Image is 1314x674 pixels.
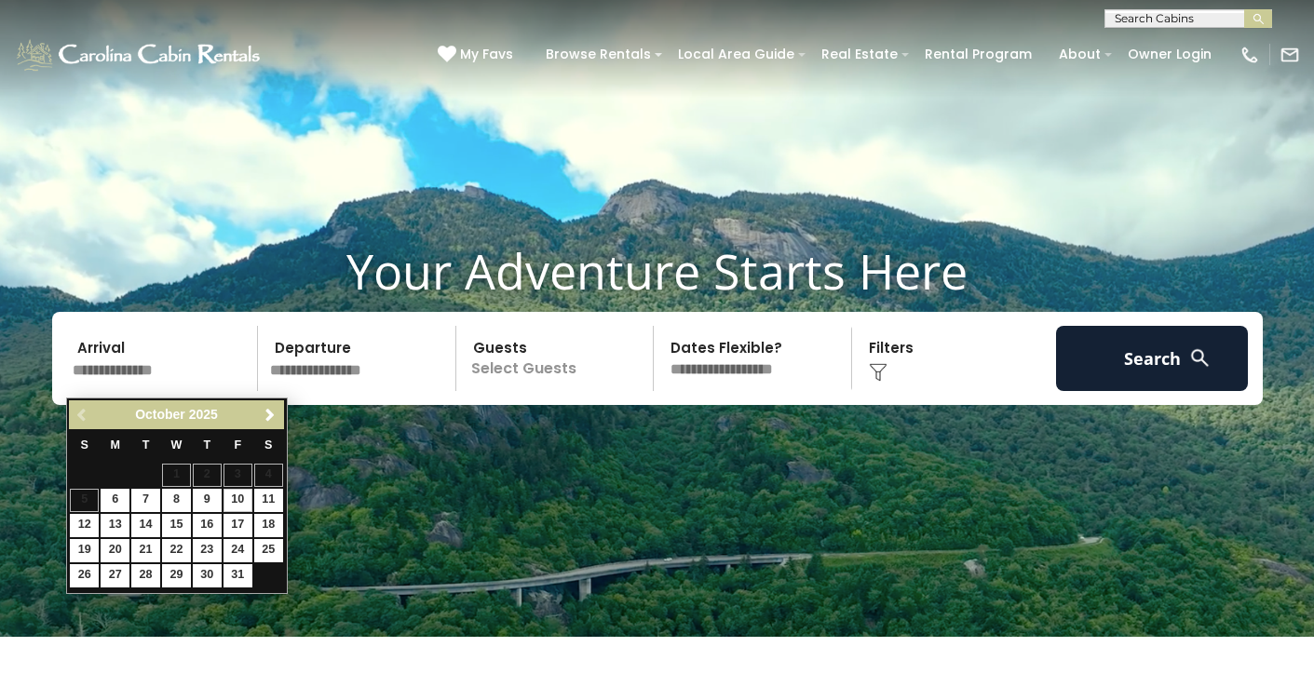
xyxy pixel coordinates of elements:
[915,40,1041,69] a: Rental Program
[224,489,252,512] a: 10
[131,564,160,587] a: 28
[234,438,241,452] span: Friday
[259,403,282,426] a: Next
[101,489,129,512] a: 6
[204,438,211,452] span: Thursday
[224,514,252,537] a: 17
[1118,40,1221,69] a: Owner Login
[224,564,252,587] a: 31
[254,539,283,562] a: 25
[193,564,222,587] a: 30
[264,438,272,452] span: Saturday
[224,539,252,562] a: 24
[101,514,129,537] a: 13
[1280,45,1300,65] img: mail-regular-white.png
[438,45,518,65] a: My Favs
[254,489,283,512] a: 11
[162,539,191,562] a: 22
[462,326,654,391] p: Select Guests
[193,514,222,537] a: 16
[101,564,129,587] a: 27
[1239,45,1260,65] img: phone-regular-white.png
[193,539,222,562] a: 23
[131,514,160,537] a: 14
[869,363,887,382] img: filter--v1.png
[162,514,191,537] a: 15
[162,489,191,512] a: 8
[193,489,222,512] a: 9
[14,36,265,74] img: White-1-1-2.png
[254,514,283,537] a: 18
[70,564,99,587] a: 26
[131,489,160,512] a: 7
[70,514,99,537] a: 12
[1050,40,1110,69] a: About
[101,539,129,562] a: 20
[81,438,88,452] span: Sunday
[70,539,99,562] a: 19
[263,408,278,423] span: Next
[669,40,804,69] a: Local Area Guide
[536,40,660,69] a: Browse Rentals
[1056,326,1249,391] button: Search
[162,564,191,587] a: 29
[135,407,185,422] span: October
[460,45,513,64] span: My Favs
[189,407,218,422] span: 2025
[142,438,150,452] span: Tuesday
[171,438,183,452] span: Wednesday
[812,40,907,69] a: Real Estate
[110,438,120,452] span: Monday
[14,242,1300,300] h1: Your Adventure Starts Here
[1188,346,1212,370] img: search-regular-white.png
[131,539,160,562] a: 21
